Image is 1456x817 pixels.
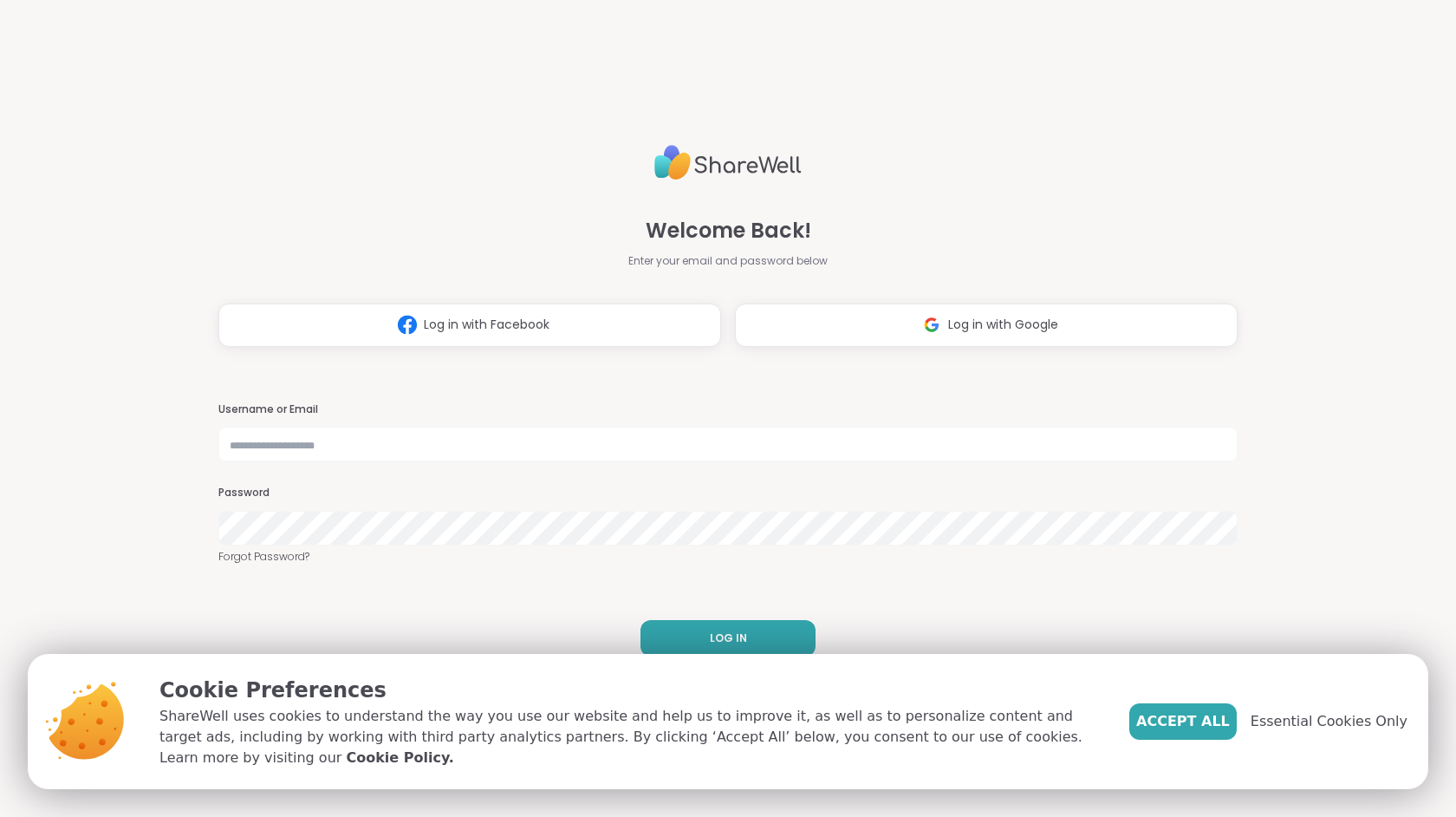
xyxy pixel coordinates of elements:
[710,631,747,646] span: LOG IN
[218,304,721,347] button: Log in with Facebook
[735,304,1238,347] button: Log in with Google
[346,748,453,768] a: Cookie Policy.
[424,316,549,334] span: Log in with Facebook
[640,620,816,657] button: LOG IN
[391,309,424,341] img: ShareWell Logomark
[218,486,1238,500] h3: Password
[1129,703,1237,740] button: Accept All
[915,309,948,341] img: ShareWell Logomark
[646,215,811,246] span: Welcome Back!
[654,138,802,187] img: ShareWell Logo
[1136,711,1230,732] span: Accept All
[948,316,1058,334] span: Log in with Google
[218,402,1238,417] h3: Username or Email
[159,706,1102,768] p: ShareWell uses cookies to understand the way you use our website and help us to improve it, as we...
[218,549,1238,565] a: Forgot Password?
[159,675,1102,706] p: Cookie Preferences
[628,253,828,269] span: Enter your email and password below
[1251,711,1407,732] span: Essential Cookies Only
